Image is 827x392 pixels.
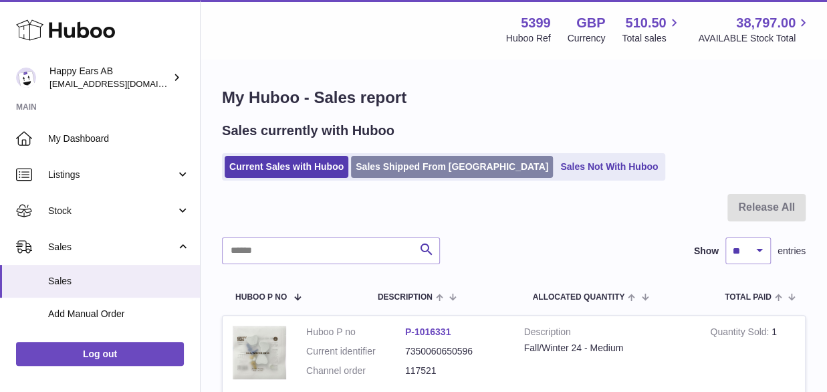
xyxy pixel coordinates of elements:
[694,245,719,258] label: Show
[306,365,405,377] dt: Channel order
[222,87,806,108] h1: My Huboo - Sales report
[556,156,663,178] a: Sales Not With Huboo
[378,293,433,302] span: Description
[736,14,796,32] span: 38,797.00
[225,156,348,178] a: Current Sales with Huboo
[351,156,553,178] a: Sales Shipped From [GEOGRAPHIC_DATA]
[524,326,691,342] strong: Description
[235,293,287,302] span: Huboo P no
[405,365,504,377] dd: 117521
[506,32,551,45] div: Huboo Ref
[405,345,504,358] dd: 7350060650596
[48,169,176,181] span: Listings
[48,308,190,320] span: Add Manual Order
[521,14,551,32] strong: 5399
[222,122,394,140] h2: Sales currently with Huboo
[49,78,197,89] span: [EMAIL_ADDRESS][DOMAIN_NAME]
[698,32,811,45] span: AVAILABLE Stock Total
[778,245,806,258] span: entries
[48,132,190,145] span: My Dashboard
[16,342,184,366] a: Log out
[306,345,405,358] dt: Current identifier
[306,326,405,338] dt: Huboo P no
[49,65,170,90] div: Happy Ears AB
[405,326,451,337] a: P-1016331
[698,14,811,45] a: 38,797.00 AVAILABLE Stock Total
[576,14,605,32] strong: GBP
[16,68,36,88] img: 3pl@happyearsearplugs.com
[48,241,176,254] span: Sales
[725,293,772,302] span: Total paid
[625,14,666,32] span: 510.50
[622,14,681,45] a: 510.50 Total sales
[48,275,190,288] span: Sales
[524,342,691,355] div: Fall/Winter 24 - Medium
[233,326,286,379] img: 1729237982.png
[568,32,606,45] div: Currency
[48,205,176,217] span: Stock
[532,293,624,302] span: ALLOCATED Quantity
[622,32,681,45] span: Total sales
[710,326,772,340] strong: Quantity Sold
